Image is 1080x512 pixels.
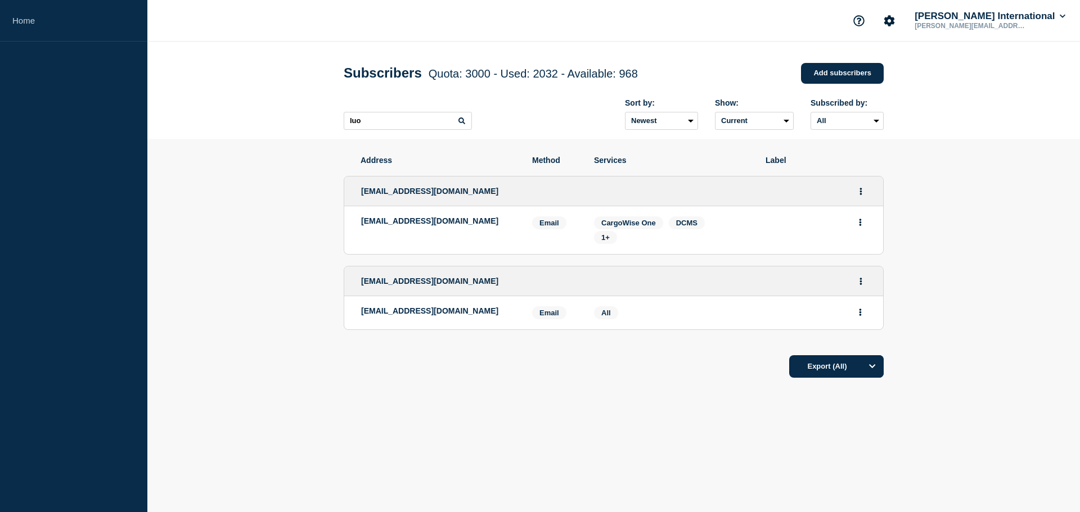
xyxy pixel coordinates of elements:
[361,187,498,196] span: [EMAIL_ADDRESS][DOMAIN_NAME]
[601,233,610,242] span: 1+
[601,309,611,317] span: All
[625,112,698,130] select: Sort by
[532,306,566,319] span: Email
[344,65,638,81] h1: Subscribers
[811,112,884,130] select: Subscribed by
[344,112,472,130] input: Search subscribers
[532,216,566,229] span: Email
[811,98,884,107] div: Subscribed by:
[789,355,884,378] button: Export (All)
[361,156,515,165] span: Address
[912,11,1068,22] button: [PERSON_NAME] International
[594,156,749,165] span: Services
[715,98,794,107] div: Show:
[532,156,577,165] span: Method
[854,183,868,200] button: Actions
[853,303,867,321] button: Actions
[429,67,638,80] span: Quota: 3000 - Used: 2032 - Available: 968
[715,112,794,130] select: Deleted
[766,156,867,165] span: Label
[361,306,515,315] p: [EMAIL_ADDRESS][DOMAIN_NAME]
[601,219,656,227] span: CargoWise One
[676,219,697,227] span: DCMS
[847,9,871,33] button: Support
[801,63,884,84] a: Add subscribers
[877,9,901,33] button: Account settings
[854,273,868,290] button: Actions
[361,277,498,286] span: [EMAIL_ADDRESS][DOMAIN_NAME]
[361,216,515,225] p: [EMAIL_ADDRESS][DOMAIN_NAME]
[912,22,1029,30] p: [PERSON_NAME][EMAIL_ADDRESS][PERSON_NAME][DOMAIN_NAME]
[853,214,867,231] button: Actions
[625,98,698,107] div: Sort by:
[861,355,884,378] button: Options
